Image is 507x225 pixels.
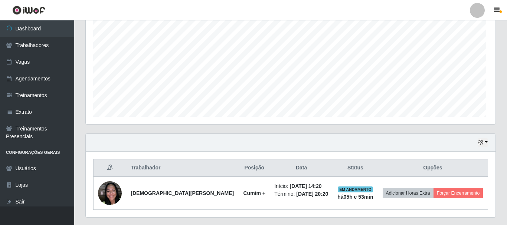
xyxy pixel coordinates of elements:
th: Data [270,159,333,177]
img: 1736109623968.jpeg [98,177,122,209]
span: EM ANDAMENTO [338,186,373,192]
th: Posição [239,159,270,177]
strong: Cumim + [243,190,266,196]
button: Adicionar Horas Extra [383,188,434,198]
img: CoreUI Logo [12,6,45,15]
time: [DATE] 20:20 [296,191,328,197]
time: [DATE] 14:20 [290,183,321,189]
li: Início: [274,182,328,190]
th: Opções [378,159,488,177]
th: Status [333,159,378,177]
li: Término: [274,190,328,198]
strong: há 05 h e 53 min [337,194,373,200]
th: Trabalhador [126,159,239,177]
strong: [DEMOGRAPHIC_DATA][PERSON_NAME] [131,190,234,196]
button: Forçar Encerramento [434,188,483,198]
